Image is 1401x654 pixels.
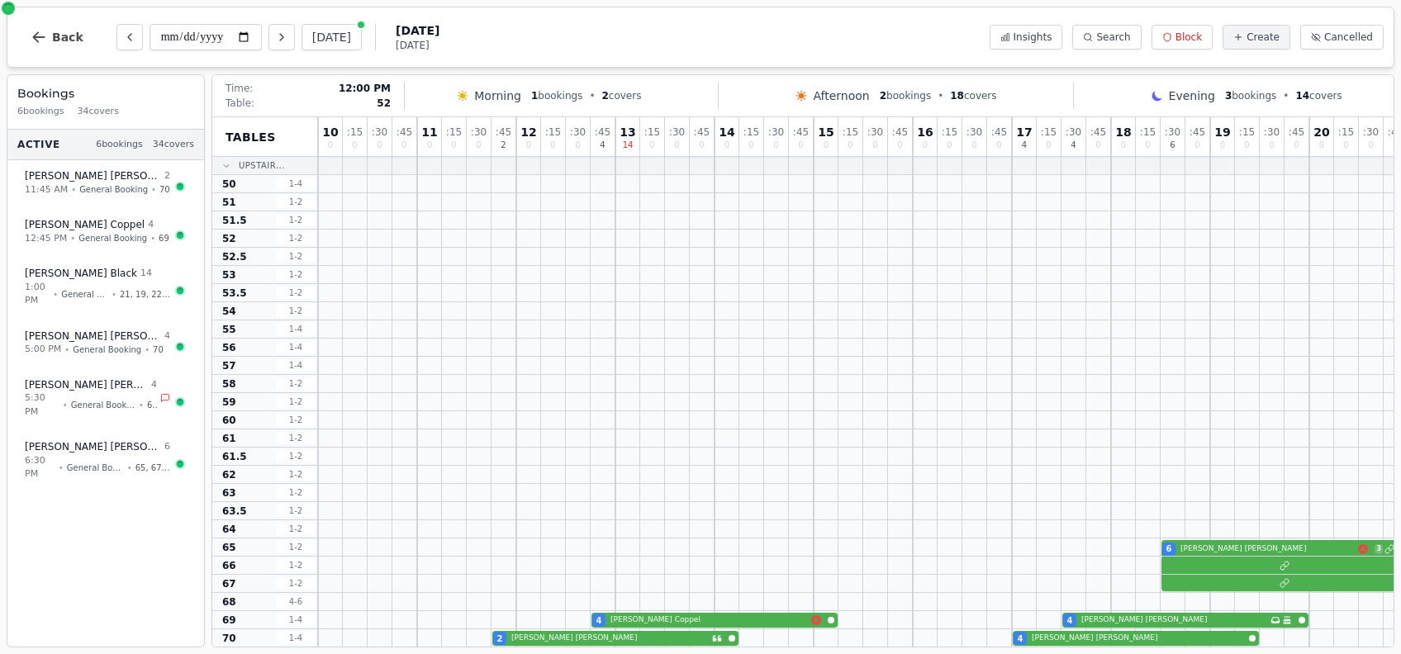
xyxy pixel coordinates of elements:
span: • [139,399,144,411]
span: [PERSON_NAME] Coppel [25,218,145,231]
span: 16 [917,126,933,138]
span: • [127,462,132,474]
span: Active [17,138,60,151]
span: 1 [531,90,538,102]
span: 1 - 4 [276,632,316,644]
span: : 15 [942,127,957,137]
span: 52.5 [222,250,247,263]
span: 57 [222,359,236,372]
span: 6:30 PM [25,454,55,481]
span: covers [950,89,996,102]
span: 5:30 PM [25,391,59,419]
span: 6 bookings [96,138,143,152]
span: 3 [1375,544,1383,554]
span: [PERSON_NAME] [PERSON_NAME] [511,633,709,644]
span: 0 [550,141,555,149]
span: • [63,399,68,411]
span: 14 [1295,90,1309,102]
span: 0 [971,141,976,149]
span: [DATE] [396,22,439,39]
span: 1 - 2 [276,486,316,499]
span: 1 - 2 [276,432,316,444]
span: Block [1175,31,1202,44]
span: 3 [1225,90,1232,102]
span: 68 [222,595,236,609]
button: [PERSON_NAME] [PERSON_NAME]66:30 PM•General Booking•65, 67, 66 [14,431,197,490]
button: Next day [268,24,295,50]
span: 2 [501,141,506,149]
span: 0 [328,141,333,149]
span: 0 [1343,141,1348,149]
span: 4 [596,614,602,627]
span: Tables [226,129,276,145]
span: [PERSON_NAME] [PERSON_NAME] [25,169,161,182]
span: : 15 [446,127,462,137]
span: 5:00 PM [25,343,61,357]
span: General Booking [79,183,148,196]
h3: Bookings [17,85,194,102]
span: • [59,462,64,474]
span: Upstair... [239,159,285,172]
span: 4 [164,329,170,344]
span: • [70,232,75,244]
span: [PERSON_NAME] [PERSON_NAME] [1081,614,1267,626]
span: 0 [699,141,704,149]
span: : 15 [1140,127,1156,137]
span: • [151,183,156,196]
span: 1 - 2 [276,232,316,244]
span: 4 [151,378,157,392]
span: : 45 [1090,127,1106,137]
span: • [589,89,595,102]
span: 18 [950,90,964,102]
span: 34 covers [78,105,119,119]
button: Search [1072,25,1141,50]
span: 0 [748,141,753,149]
button: Cancelled [1300,25,1384,50]
span: 0 [1145,141,1150,149]
span: 1 - 2 [276,396,316,408]
span: 15 [818,126,833,138]
span: 50 [222,178,236,191]
span: 0 [848,141,852,149]
span: 4 - 6 [276,595,316,608]
span: 0 [897,141,902,149]
span: 54 [222,305,236,318]
span: 18 [1115,126,1131,138]
span: : 15 [347,127,363,137]
span: 0 [575,141,580,149]
span: 4 [1067,614,1073,627]
span: : 45 [595,127,610,137]
span: 0 [1046,141,1051,149]
span: : 15 [1041,127,1057,137]
span: 0 [427,141,432,149]
span: [PERSON_NAME] Coppel [610,614,808,626]
span: : 30 [471,127,487,137]
span: Back [52,31,83,43]
span: Evening [1169,88,1215,104]
span: 69 [159,232,169,244]
span: 14 [140,267,152,281]
span: : 30 [669,127,685,137]
span: 70 [222,632,236,645]
button: Create [1223,25,1290,50]
span: Time: [226,82,253,95]
span: : 30 [1264,127,1280,137]
button: Insights [990,25,1063,50]
svg: Customer message [712,633,722,643]
span: : 45 [1190,127,1205,137]
span: : 15 [1338,127,1354,137]
span: 52 [222,232,236,245]
span: : 45 [1289,127,1304,137]
span: 52 [377,97,391,110]
span: 1 - 2 [276,214,316,226]
button: [PERSON_NAME] [PERSON_NAME]211:45 AM•General Booking•70 [14,160,197,206]
span: 0 [352,141,357,149]
span: 1 - 4 [276,359,316,372]
span: : 15 [644,127,660,137]
button: Back [17,17,97,57]
span: 53 [222,268,236,282]
span: 0 [923,141,928,149]
span: 1 - 2 [276,577,316,590]
span: Afternoon [813,88,869,104]
span: 0 [824,141,829,149]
